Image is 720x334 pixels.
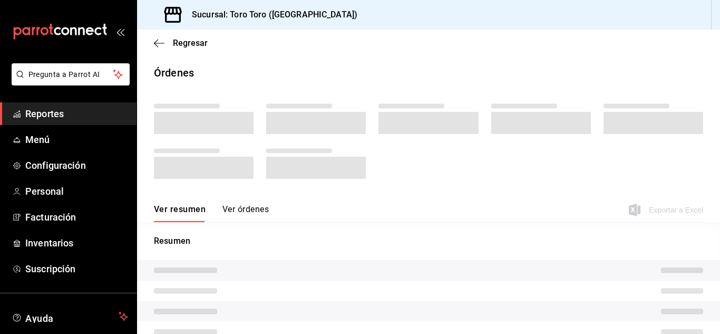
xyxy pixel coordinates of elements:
[154,204,206,222] button: Ver resumen
[25,184,128,198] span: Personal
[25,236,128,250] span: Inventarios
[154,38,208,48] button: Regresar
[154,65,194,81] div: Órdenes
[222,204,269,222] button: Ver órdenes
[25,158,128,173] span: Configuración
[154,204,269,222] div: navigation tabs
[25,132,128,147] span: Menú
[12,63,130,85] button: Pregunta a Parrot AI
[7,77,130,88] a: Pregunta a Parrot AI
[25,262,128,276] span: Suscripción
[25,210,128,224] span: Facturación
[28,69,113,80] span: Pregunta a Parrot AI
[25,310,114,323] span: Ayuda
[25,107,128,121] span: Reportes
[154,235,703,247] p: Resumen
[183,8,357,21] h3: Sucursal: Toro Toro ([GEOGRAPHIC_DATA])
[173,38,208,48] span: Regresar
[116,27,124,36] button: open_drawer_menu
